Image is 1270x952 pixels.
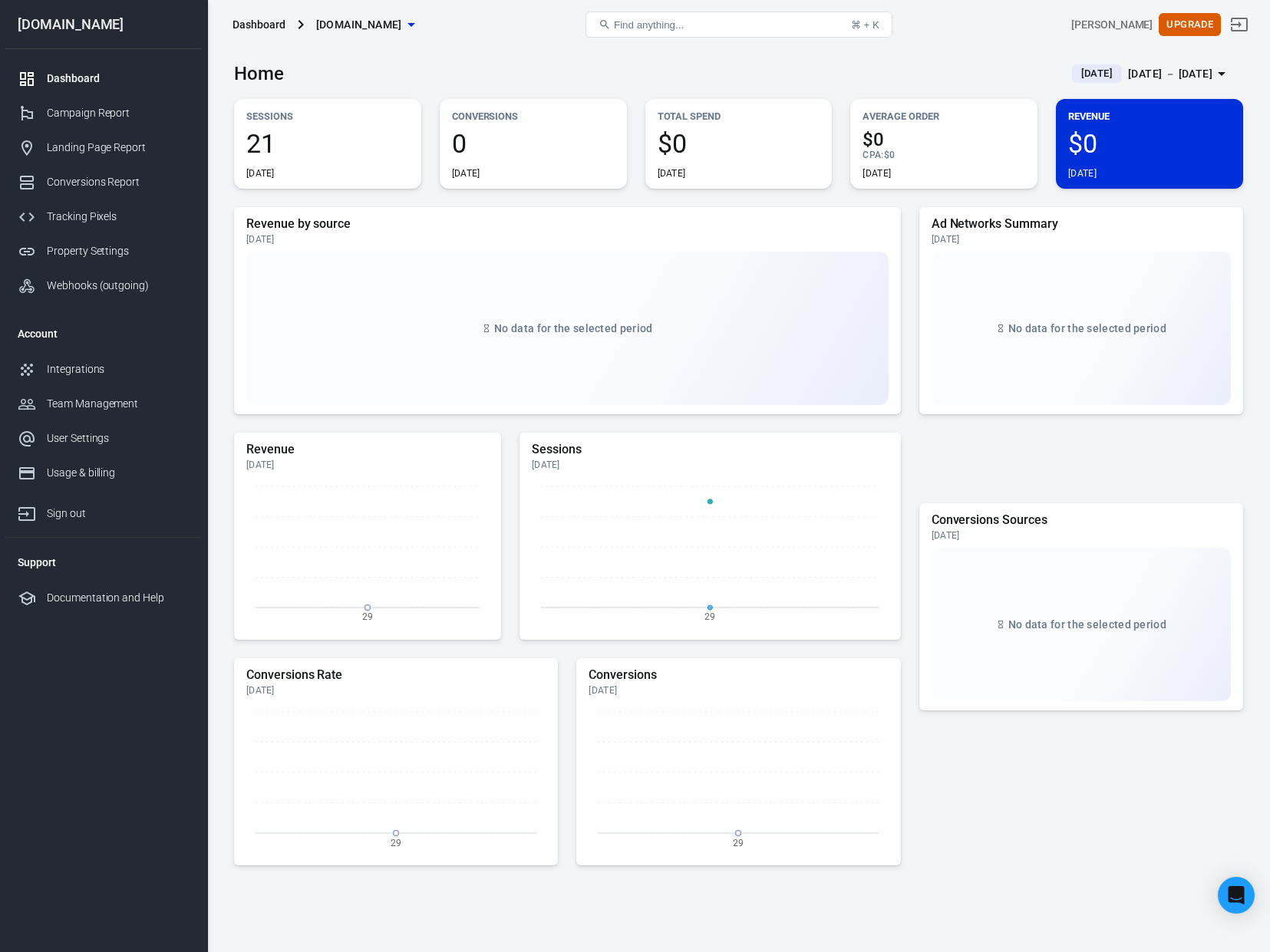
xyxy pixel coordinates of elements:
div: User Settings [47,430,190,446]
div: Dashboard [233,17,285,32]
span: [DATE] [1075,66,1119,81]
p: Conversions [452,108,615,124]
div: [DATE] [246,684,546,697]
h5: Ad Networks Summary [932,216,1231,232]
span: $0 [863,130,1025,149]
span: roselandspinalnj.com [316,15,402,35]
h5: Revenue by source [246,216,889,232]
a: Property Settings [5,234,202,268]
span: 21 [246,130,409,156]
h5: Conversions [589,667,888,683]
div: ⌘ + K [851,19,879,31]
p: Total Spend [658,108,820,124]
a: Sign out [1221,6,1258,43]
a: Sign out [5,490,202,531]
div: [DATE] [589,684,888,697]
div: [DATE] [932,529,1231,542]
tspan: 29 [391,837,401,848]
tspan: 29 [362,611,373,622]
div: Usage & billing [47,465,190,481]
span: CPA : [863,150,883,160]
a: Conversions Report [5,165,202,199]
div: [DATE] [658,167,686,180]
a: Landing Page Report [5,130,202,165]
li: Support [5,544,202,581]
div: Conversions Report [47,174,190,190]
p: Sessions [246,108,409,124]
a: Usage & billing [5,456,202,490]
button: Upgrade [1159,13,1221,37]
div: Sign out [47,506,190,522]
h3: Home [234,63,284,84]
div: [DATE] [246,459,489,471]
div: Landing Page Report [47,140,190,156]
span: $0 [1068,130,1231,156]
li: Account [5,315,202,352]
a: Campaign Report [5,96,202,130]
a: Integrations [5,352,202,387]
span: $0 [884,150,895,160]
h5: Conversions Rate [246,667,546,683]
div: Team Management [47,396,190,412]
div: [DATE] [532,459,889,471]
div: [DATE] － [DATE] [1128,64,1212,84]
div: [DATE] [1068,167,1097,180]
div: Campaign Report [47,105,190,121]
span: $0 [658,130,820,156]
a: User Settings [5,421,202,456]
p: Revenue [1068,108,1231,124]
span: No data for the selected period [494,322,652,334]
h5: Conversions Sources [932,512,1231,528]
div: [DATE] [246,167,275,180]
div: [DATE] [932,233,1231,245]
span: No data for the selected period [1008,322,1166,334]
button: [DOMAIN_NAME] [310,11,421,39]
div: Dashboard [47,71,190,87]
div: [DATE] [246,233,889,245]
button: Find anything...⌘ + K [586,12,892,38]
span: Find anything... [614,19,684,31]
div: Webhooks (outgoing) [47,278,190,294]
p: Average Order [863,108,1025,124]
div: Open Intercom Messenger [1218,877,1255,914]
tspan: 29 [733,837,744,848]
a: Dashboard [5,61,202,96]
span: No data for the selected period [1008,618,1166,631]
div: Integrations [47,361,190,377]
h5: Sessions [532,442,889,457]
h5: Revenue [246,442,489,457]
div: [DATE] [863,167,891,180]
a: Webhooks (outgoing) [5,268,202,303]
div: [DATE] [452,167,480,180]
a: Team Management [5,387,202,421]
span: 0 [452,130,615,156]
tspan: 29 [704,611,715,622]
button: [DATE][DATE] － [DATE] [1060,61,1243,87]
a: Tracking Pixels [5,199,202,234]
div: Tracking Pixels [47,209,190,225]
div: Account id: zGEds4yc [1071,17,1153,33]
div: [DOMAIN_NAME] [5,18,202,31]
div: Property Settings [47,243,190,259]
div: Documentation and Help [47,590,190,606]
